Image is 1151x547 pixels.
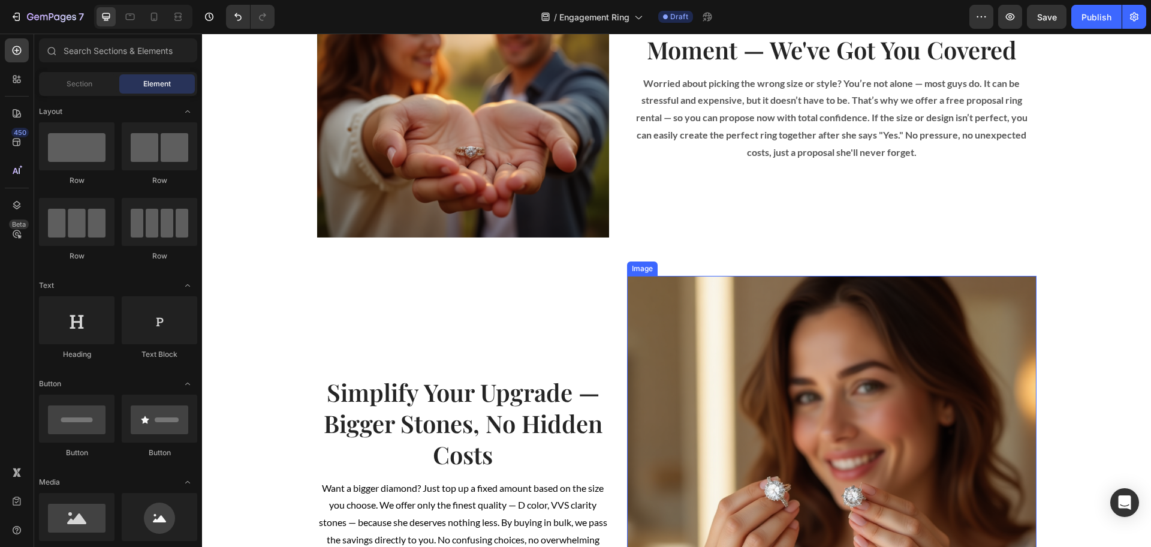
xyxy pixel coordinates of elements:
button: Save [1027,5,1066,29]
div: Text Block [122,349,197,360]
div: Button [122,447,197,458]
div: Heading [39,349,115,360]
span: / [554,11,557,23]
span: Toggle open [178,102,197,121]
strong: Worried about picking the wrong size or style? You’re not alone — most guys do. It can be stressf... [434,44,825,124]
div: Open Intercom Messenger [1110,488,1139,517]
span: Engagement Ring [559,11,629,23]
span: Section [67,79,92,89]
iframe: Design area [202,34,1151,547]
h2: Simplify Your Upgrade — Bigger Stones, No Hidden Costs [115,342,408,438]
span: Button [39,378,61,389]
p: 7 [79,10,84,24]
div: Button [39,447,115,458]
span: Layout [39,106,62,117]
button: 7 [5,5,89,29]
div: Row [39,251,115,262]
span: Element [143,79,171,89]
span: Media [39,477,60,488]
div: Row [39,175,115,186]
span: Text [39,280,54,291]
div: Image [427,230,453,241]
div: Beta [9,220,29,229]
span: Want a bigger diamond? Just top up a fixed amount based on the size you choose. We offer only the... [117,449,405,529]
div: Row [122,175,197,186]
button: Publish [1071,5,1122,29]
span: Save [1037,12,1057,22]
span: Toggle open [178,276,197,295]
input: Search Sections & Elements [39,38,197,62]
div: Undo/Redo [226,5,275,29]
div: 450 [11,128,29,137]
div: Publish [1081,11,1111,23]
span: Draft [670,11,688,22]
span: Toggle open [178,374,197,393]
div: Row [122,251,197,262]
span: Toggle open [178,473,197,492]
